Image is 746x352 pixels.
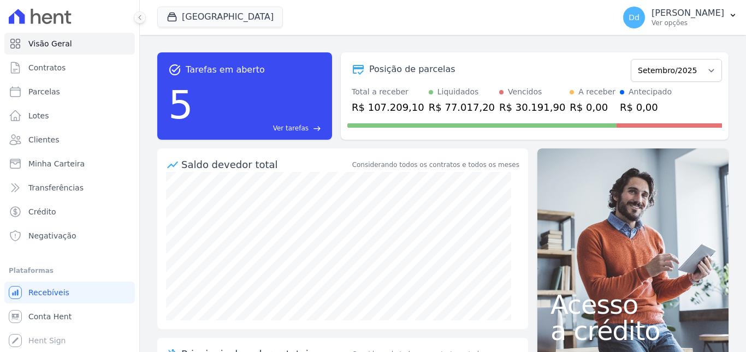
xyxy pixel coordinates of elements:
[352,100,424,115] div: R$ 107.209,10
[28,134,59,145] span: Clientes
[437,86,479,98] div: Liquidados
[499,100,565,115] div: R$ 30.191,90
[620,100,672,115] div: R$ 0,00
[352,86,424,98] div: Total a receber
[4,201,135,223] a: Crédito
[4,57,135,79] a: Contratos
[28,158,85,169] span: Minha Carteira
[28,110,49,121] span: Lotes
[652,8,724,19] p: [PERSON_NAME]
[352,160,519,170] div: Considerando todos os contratos e todos os meses
[4,81,135,103] a: Parcelas
[629,86,672,98] div: Antecipado
[570,100,615,115] div: R$ 0,00
[28,287,69,298] span: Recebíveis
[578,86,615,98] div: A receber
[28,38,72,49] span: Visão Geral
[550,291,715,318] span: Acesso
[28,62,66,73] span: Contratos
[28,86,60,97] span: Parcelas
[614,2,746,33] button: Dd [PERSON_NAME] Ver opções
[28,182,84,193] span: Transferências
[429,100,495,115] div: R$ 77.017,20
[28,230,76,241] span: Negativação
[186,63,265,76] span: Tarefas em aberto
[157,7,283,27] button: [GEOGRAPHIC_DATA]
[168,76,193,133] div: 5
[198,123,321,133] a: Ver tarefas east
[273,123,309,133] span: Ver tarefas
[4,33,135,55] a: Visão Geral
[4,282,135,303] a: Recebíveis
[4,177,135,199] a: Transferências
[4,105,135,127] a: Lotes
[168,63,181,76] span: task_alt
[28,311,72,322] span: Conta Hent
[181,157,350,172] div: Saldo devedor total
[4,225,135,247] a: Negativação
[4,129,135,151] a: Clientes
[28,206,56,217] span: Crédito
[508,86,542,98] div: Vencidos
[550,318,715,344] span: a crédito
[313,124,321,133] span: east
[4,153,135,175] a: Minha Carteira
[369,63,455,76] div: Posição de parcelas
[9,264,131,277] div: Plataformas
[4,306,135,327] a: Conta Hent
[652,19,724,27] p: Ver opções
[629,14,640,21] span: Dd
